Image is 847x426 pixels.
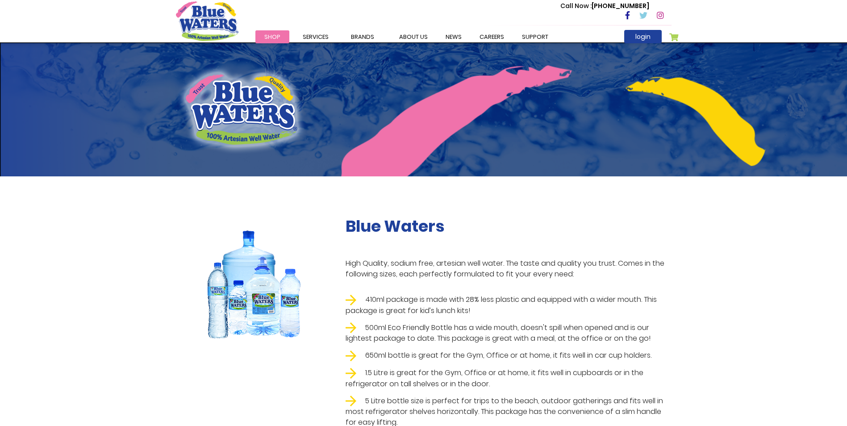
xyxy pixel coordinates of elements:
[437,30,471,43] a: News
[346,258,672,280] p: High Quality, sodium free, artesian well water. The taste and quality you trust. Comes in the fol...
[264,33,280,41] span: Shop
[303,33,329,41] span: Services
[560,1,592,10] span: Call Now :
[346,294,672,316] li: 410ml package is made with 28% less plastic and equipped with a wider mouth. This package is grea...
[471,30,513,43] a: careers
[390,30,437,43] a: about us
[346,368,672,389] li: 1.5 Litre is great for the Gym, Office or at home, it fits well in cupboards or in the refrigerat...
[624,30,662,43] a: login
[346,322,672,344] li: 500ml Eco Friendly Bottle has a wide mouth, doesn't spill when opened and is our lightest package...
[513,30,557,43] a: support
[176,1,238,41] a: store logo
[351,33,374,41] span: Brands
[346,217,672,236] h2: Blue Waters
[346,350,672,361] li: 650ml bottle is great for the Gym, Office or at home, it fits well in car cup holders.
[560,1,649,11] p: [PHONE_NUMBER]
